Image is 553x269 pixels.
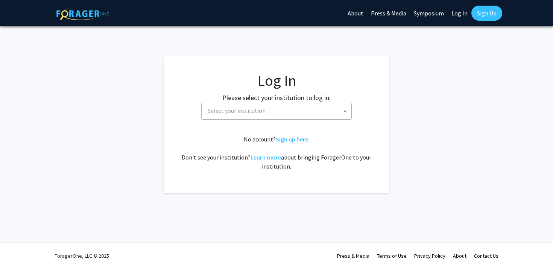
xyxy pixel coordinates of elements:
a: Terms of Use [377,252,407,259]
a: About [453,252,466,259]
a: Learn more about bringing ForagerOne to your institution [251,153,281,161]
a: Contact Us [474,252,498,259]
div: No account? . Don't see your institution? about bringing ForagerOne to your institution. [179,135,374,171]
span: Select your institution [205,103,351,119]
a: Privacy Policy [414,252,445,259]
span: Select your institution [208,107,266,114]
h1: Log In [179,71,374,90]
a: Sign Up [471,6,502,21]
a: Press & Media [337,252,369,259]
span: Select your institution [201,103,352,120]
a: Sign up here [276,135,308,143]
label: Please select your institution to log in: [222,93,331,103]
img: ForagerOne Logo [56,7,109,20]
div: ForagerOne, LLC © 2025 [55,243,109,269]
